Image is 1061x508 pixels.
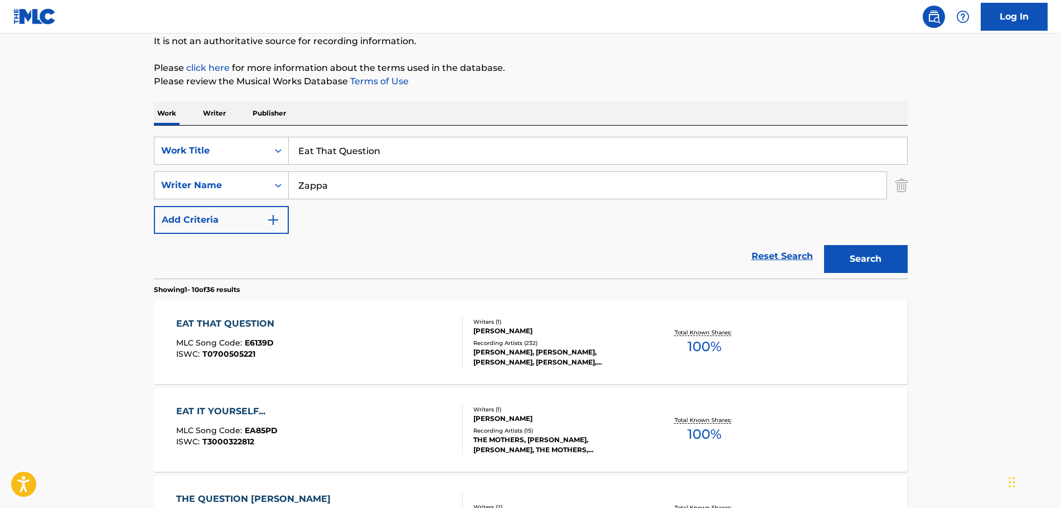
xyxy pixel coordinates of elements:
[473,405,642,414] div: Writers ( 1 )
[1009,466,1015,499] div: Drag
[154,285,240,295] p: Showing 1 - 10 of 36 results
[746,244,818,269] a: Reset Search
[473,339,642,347] div: Recording Artists ( 232 )
[687,337,721,357] span: 100 %
[176,405,278,418] div: EAT IT YOURSELF...
[473,347,642,367] div: [PERSON_NAME], [PERSON_NAME], [PERSON_NAME], [PERSON_NAME], [PERSON_NAME], [PERSON_NAME]
[154,102,180,125] p: Work
[267,213,280,227] img: 9d2ae6d4665cec9f34b9.svg
[200,102,229,125] p: Writer
[176,317,280,330] div: EAT THAT QUESTION
[154,388,908,472] a: EAT IT YOURSELF...MLC Song Code:EA85PDISWC:T3000322812Writers (1)[PERSON_NAME]Recording Artists (...
[154,300,908,384] a: EAT THAT QUESTIONMLC Song Code:E6139DISWC:T0700505221Writers (1)[PERSON_NAME]Recording Artists (2...
[473,426,642,435] div: Recording Artists ( 15 )
[956,10,970,23] img: help
[154,35,908,48] p: It is not an authoritative source for recording information.
[927,10,941,23] img: search
[923,6,945,28] a: Public Search
[176,425,245,435] span: MLC Song Code :
[952,6,974,28] div: Help
[154,206,289,234] button: Add Criteria
[981,3,1048,31] a: Log In
[473,435,642,455] div: THE MOTHERS, [PERSON_NAME], [PERSON_NAME], THE MOTHERS, [PERSON_NAME], [PERSON_NAME], [PERSON_NAM...
[348,76,409,87] a: Terms of Use
[176,349,202,359] span: ISWC :
[824,245,908,273] button: Search
[202,349,255,359] span: T0700505221
[245,338,274,348] span: E6139D
[176,437,202,447] span: ISWC :
[473,414,642,424] div: [PERSON_NAME]
[675,328,734,337] p: Total Known Shares:
[473,318,642,326] div: Writers ( 1 )
[249,102,289,125] p: Publisher
[154,61,908,75] p: Please for more information about the terms used in the database.
[687,424,721,444] span: 100 %
[176,492,336,506] div: THE QUESTION [PERSON_NAME]
[202,437,254,447] span: T3000322812
[895,171,908,199] img: Delete Criterion
[13,8,56,25] img: MLC Logo
[245,425,278,435] span: EA85PD
[473,326,642,336] div: [PERSON_NAME]
[161,179,261,192] div: Writer Name
[1005,454,1061,508] iframe: Chat Widget
[161,144,261,157] div: Work Title
[186,63,230,73] a: click here
[176,338,245,348] span: MLC Song Code :
[675,416,734,424] p: Total Known Shares:
[154,137,908,279] form: Search Form
[154,75,908,88] p: Please review the Musical Works Database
